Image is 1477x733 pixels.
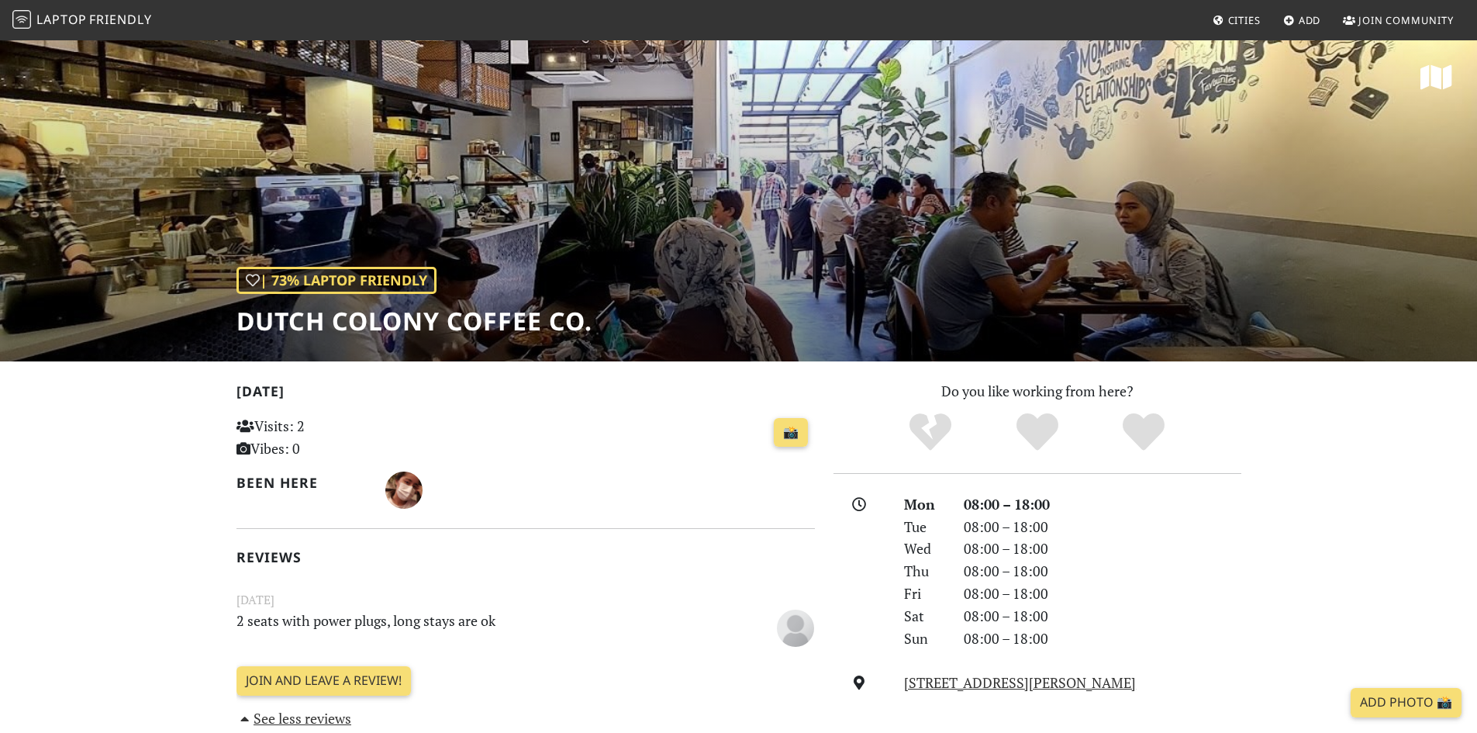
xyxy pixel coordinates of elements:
div: Fri [895,583,954,605]
span: Anonymous [777,617,814,635]
img: blank-535327c66bd565773addf3077783bbfce4b00ec00e9fd257753287c682c7fa38.png [777,610,814,647]
a: Join and leave a review! [236,666,411,696]
div: 08:00 – 18:00 [954,605,1251,628]
span: Laptop [36,11,87,28]
p: Do you like working from here? [833,380,1241,403]
div: Sun [895,628,954,650]
h1: Dutch Colony Coffee Co. [236,306,592,336]
span: Add [1299,13,1321,27]
span: Friendly [89,11,151,28]
img: 2068-ashley.jpg [385,472,423,509]
div: No [877,411,984,454]
a: Add Photo 📸 [1351,688,1461,717]
div: 08:00 – 18:00 [954,560,1251,583]
div: 08:00 – 18:00 [954,583,1251,605]
div: Tue [895,516,954,538]
div: 08:00 – 18:00 [954,628,1251,650]
div: | 73% Laptop Friendly [236,267,437,294]
span: Cities [1228,13,1261,27]
img: LaptopFriendly [12,10,31,29]
div: Wed [895,538,954,560]
div: Yes [984,411,1091,454]
h2: [DATE] [236,383,815,406]
a: See less reviews [236,709,352,728]
small: [DATE] [227,590,824,610]
div: Mon [895,493,954,516]
span: Ashley Lim [385,479,423,498]
a: Cities [1206,6,1267,34]
a: 📸 [774,418,808,448]
a: [STREET_ADDRESS][PERSON_NAME] [904,673,1136,692]
h2: Been here [236,475,368,491]
a: Add [1277,6,1327,34]
div: 08:00 – 18:00 [954,516,1251,538]
div: Definitely! [1090,411,1197,454]
p: 2 seats with power plugs, long stays are ok [227,610,725,645]
h2: Reviews [236,549,815,565]
div: 08:00 – 18:00 [954,538,1251,560]
a: Join Community [1337,6,1460,34]
span: Join Community [1358,13,1454,27]
div: Thu [895,560,954,583]
div: 08:00 – 18:00 [954,493,1251,516]
div: Sat [895,605,954,628]
p: Visits: 2 Vibes: 0 [236,415,417,460]
a: LaptopFriendly LaptopFriendly [12,7,152,34]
